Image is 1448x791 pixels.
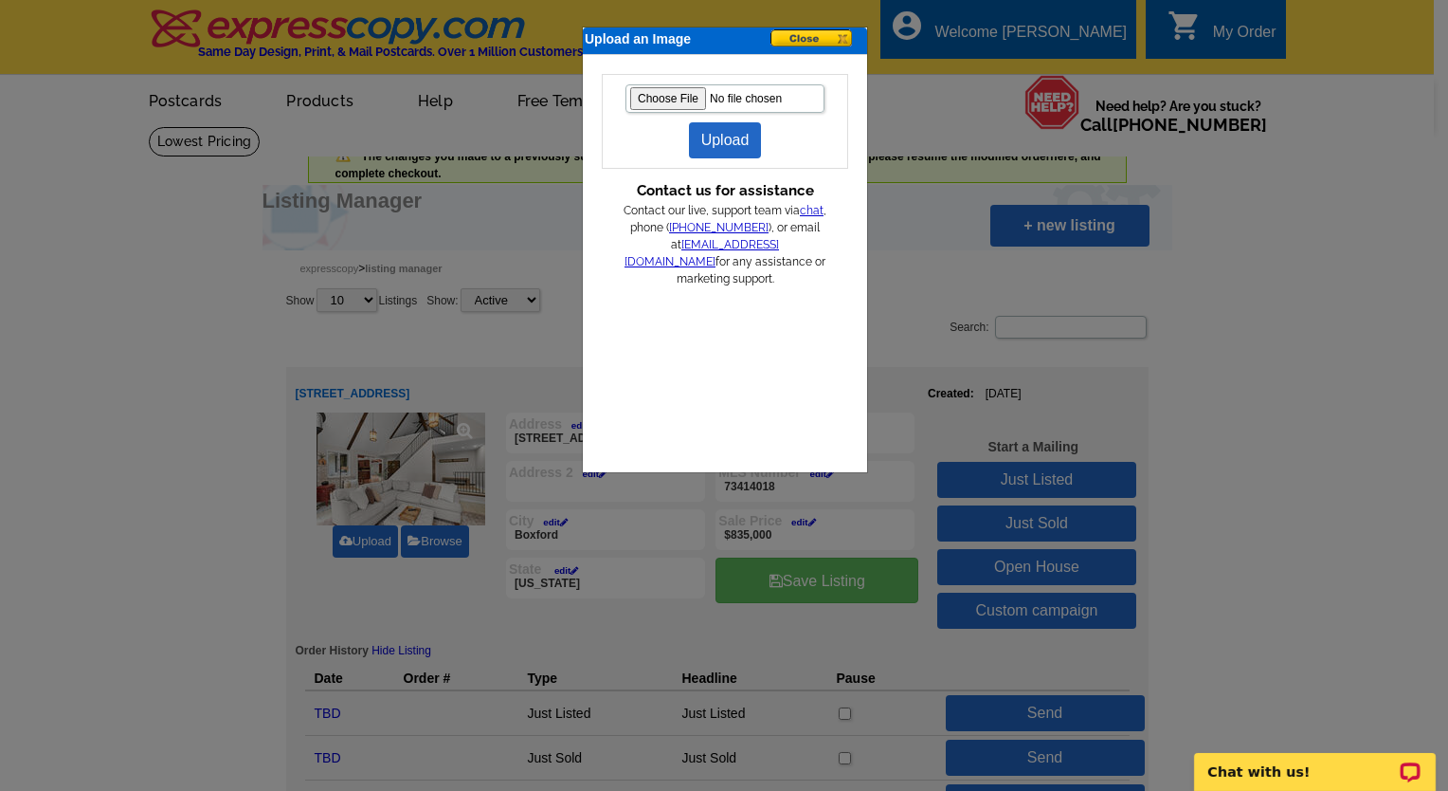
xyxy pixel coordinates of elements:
span: Upload an Image [585,29,691,49]
iframe: LiveChat chat widget [1182,731,1448,791]
div: Contact us for assistance [602,180,848,202]
div: Contact our live, support team via , phone ( ), or email at for any assistance or marketing support. [621,202,829,287]
a: [EMAIL_ADDRESS][DOMAIN_NAME] [624,238,779,268]
a: chat [800,204,824,217]
a: [PHONE_NUMBER] [669,221,769,234]
a: Upload [689,122,762,158]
